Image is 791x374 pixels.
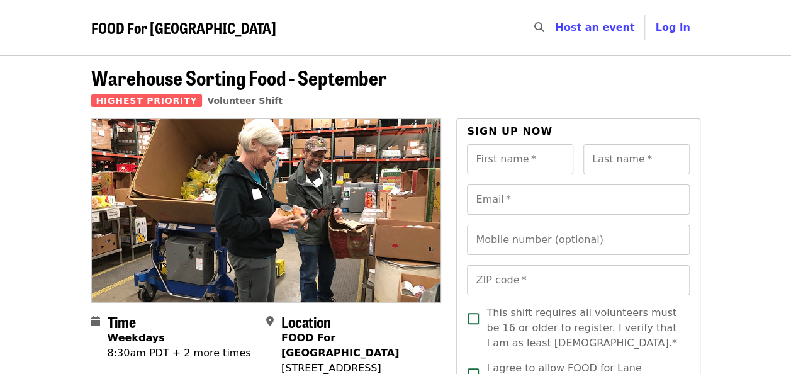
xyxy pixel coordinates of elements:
[91,62,387,92] span: Warehouse Sorting Food - September
[645,15,700,40] button: Log in
[108,332,165,344] strong: Weekdays
[467,265,689,295] input: ZIP code
[467,125,553,137] span: Sign up now
[467,144,573,174] input: First name
[534,21,544,33] i: search icon
[583,144,690,174] input: Last name
[467,184,689,215] input: Email
[91,315,100,327] i: calendar icon
[108,346,251,361] div: 8:30am PDT + 2 more times
[108,310,136,332] span: Time
[92,119,441,302] img: Warehouse Sorting Food - September organized by FOOD For Lane County
[281,332,399,359] strong: FOOD For [GEOGRAPHIC_DATA]
[207,96,283,106] a: Volunteer Shift
[91,94,203,107] span: Highest Priority
[555,21,634,33] a: Host an event
[91,19,276,37] a: FOOD For [GEOGRAPHIC_DATA]
[486,305,679,351] span: This shift requires all volunteers must be 16 or older to register. I verify that I am as least [...
[281,310,331,332] span: Location
[655,21,690,33] span: Log in
[266,315,274,327] i: map-marker-alt icon
[551,13,561,43] input: Search
[91,16,276,38] span: FOOD For [GEOGRAPHIC_DATA]
[467,225,689,255] input: Mobile number (optional)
